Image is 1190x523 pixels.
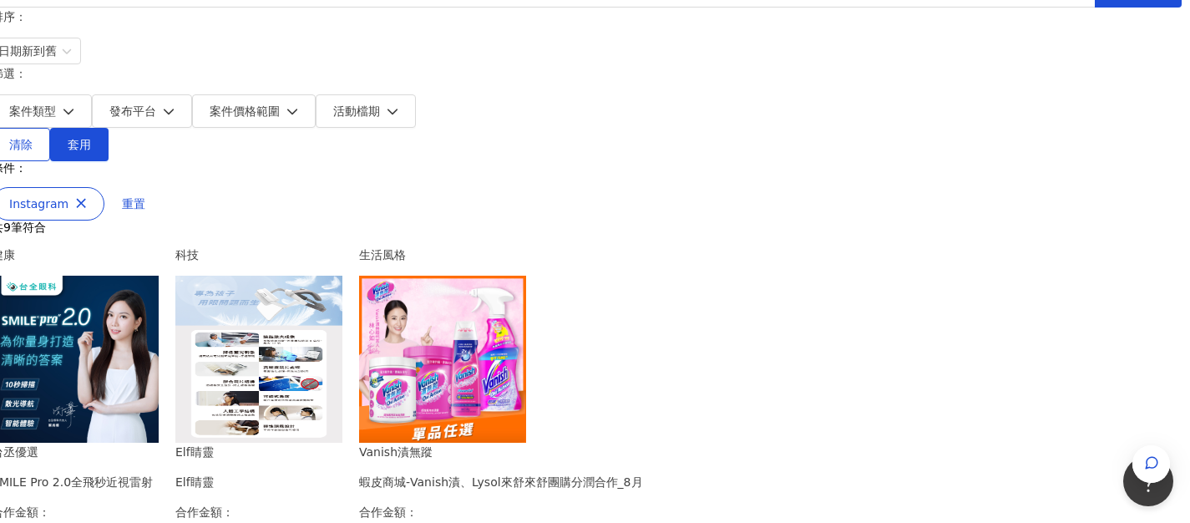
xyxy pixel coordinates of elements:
[359,443,643,461] div: Vanish漬無蹤
[175,276,342,443] img: Elf睛靈
[359,246,643,264] div: 生活風格
[359,276,526,443] img: 漬無蹤、來舒全系列商品
[175,503,342,521] p: 合作金額：
[122,197,145,211] span: 重置
[68,138,91,151] span: 套用
[175,443,342,461] div: Elf睛靈
[316,94,416,128] button: 活動檔期
[92,94,192,128] button: 發布平台
[210,104,280,118] span: 案件價格範圍
[9,138,33,151] span: 清除
[333,104,380,118] span: 活動檔期
[359,473,643,491] div: 蝦皮商城-Vanish漬、Lysol來舒來舒團購分潤合作_8月
[1123,456,1173,506] iframe: Help Scout Beacon - Open
[104,187,163,221] button: 重置
[175,246,342,264] div: 科技
[175,473,342,491] div: Elf睛靈
[3,221,11,234] span: 9
[359,503,643,521] p: 合作金額：
[9,197,68,211] span: Instagram
[9,104,56,118] span: 案件類型
[109,104,156,118] span: 發布平台
[50,128,109,161] button: 套用
[192,94,316,128] button: 案件價格範圍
